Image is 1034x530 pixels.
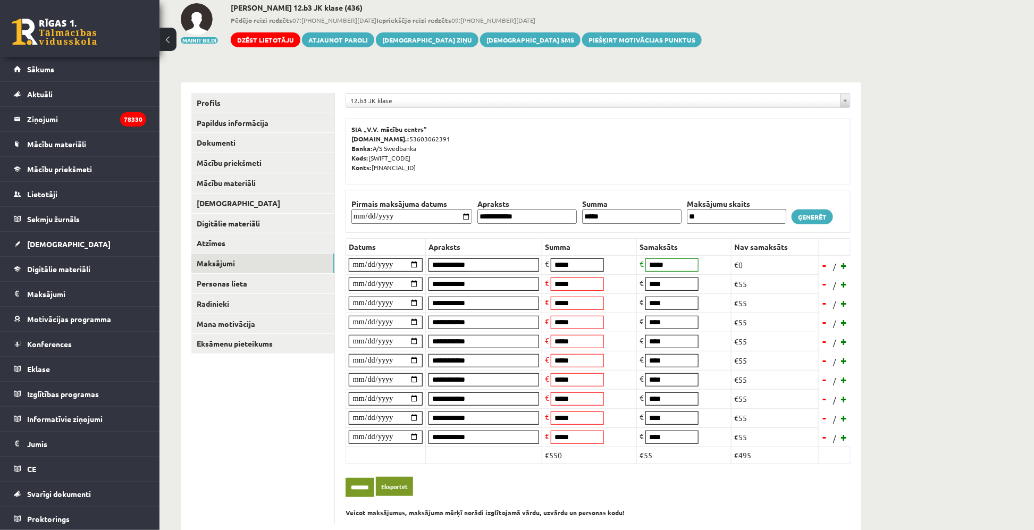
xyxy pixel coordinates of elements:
[27,364,50,374] span: Eklase
[832,356,837,367] span: /
[640,297,644,307] span: €
[27,264,90,274] span: Digitālie materiāli
[582,32,702,47] a: Piešķirt motivācijas punktus
[426,238,542,255] th: Apraksts
[14,182,146,206] a: Lietotāji
[732,274,819,293] td: €55
[480,32,581,47] a: [DEMOGRAPHIC_DATA] SMS
[820,333,830,349] a: -
[14,432,146,456] a: Jumis
[820,410,830,426] a: -
[14,57,146,81] a: Sākums
[181,37,218,44] button: Mainīt bildi
[231,3,702,12] h2: [PERSON_NAME] 12.b3 JK klase (436)
[839,352,850,368] a: +
[820,314,830,330] a: -
[27,414,103,424] span: Informatīvie ziņojumi
[545,278,549,288] span: €
[346,508,625,517] b: Veicot maksājumus, maksājuma mērķī norādi izglītojamā vārdu, uzvārdu un personas kodu!
[191,254,334,273] a: Maksājumi
[640,316,644,326] span: €
[545,259,549,268] span: €
[191,233,334,253] a: Atzīmes
[27,339,72,349] span: Konferences
[839,295,850,311] a: +
[14,332,146,356] a: Konferences
[839,391,850,407] a: +
[231,32,300,47] a: Dzēst lietotāju
[732,427,819,447] td: €55
[27,107,146,131] legend: Ziņojumi
[181,3,213,35] img: Patrīcija Serģe
[542,447,637,464] td: €550
[350,94,836,107] span: 12.b3 JK klase
[640,374,644,383] span: €
[27,464,36,474] span: CE
[732,293,819,313] td: €55
[191,294,334,314] a: Radinieki
[684,198,789,209] th: Maksājumu skaits
[579,198,684,209] th: Summa
[732,332,819,351] td: €55
[542,238,637,255] th: Summa
[545,412,549,422] span: €
[120,112,146,127] i: 78330
[351,125,427,133] b: SIA „V.V. mācību centrs”
[27,139,86,149] span: Mācību materiāli
[640,393,644,402] span: €
[14,282,146,306] a: Maksājumi
[351,134,409,143] b: [DOMAIN_NAME].:
[27,64,54,74] span: Sākums
[839,333,850,349] a: +
[27,514,70,524] span: Proktorings
[191,334,334,354] a: Eksāmenu pieteikums
[14,157,146,181] a: Mācību priekšmeti
[475,198,579,209] th: Apraksts
[832,394,837,406] span: /
[637,447,732,464] td: €55
[351,163,372,172] b: Konts:
[14,82,146,106] a: Aktuāli
[27,389,99,399] span: Izglītības programas
[832,261,837,272] span: /
[12,19,97,45] a: Rīgas 1. Tālmācības vidusskola
[832,337,837,348] span: /
[14,407,146,431] a: Informatīvie ziņojumi
[191,113,334,133] a: Papildus informācija
[14,107,146,131] a: Ziņojumi78330
[820,429,830,445] a: -
[14,382,146,406] a: Izglītības programas
[545,393,549,402] span: €
[14,307,146,331] a: Motivācijas programma
[376,32,478,47] a: [DEMOGRAPHIC_DATA] ziņu
[231,15,702,25] span: 07:[PHONE_NUMBER][DATE] 09:[PHONE_NUMBER][DATE]
[191,274,334,293] a: Personas lieta
[732,351,819,370] td: €55
[839,257,850,273] a: +
[351,124,845,172] p: 53603062391 A/S Swedbanka [SWIFT_CODE] [FINANCIAL_ID]
[820,391,830,407] a: -
[545,431,549,441] span: €
[820,257,830,273] a: -
[27,439,47,449] span: Jumis
[832,375,837,386] span: /
[349,198,475,209] th: Pirmais maksājuma datums
[640,355,644,364] span: €
[820,276,830,292] a: -
[640,278,644,288] span: €
[545,316,549,326] span: €
[27,164,92,174] span: Mācību priekšmeti
[820,295,830,311] a: -
[832,318,837,329] span: /
[839,410,850,426] a: +
[832,299,837,310] span: /
[832,280,837,291] span: /
[191,194,334,213] a: [DEMOGRAPHIC_DATA]
[351,144,373,153] b: Banka:
[732,389,819,408] td: €55
[27,89,53,99] span: Aktuāli
[14,482,146,506] a: Svarīgi dokumenti
[27,314,111,324] span: Motivācijas programma
[545,297,549,307] span: €
[14,207,146,231] a: Sekmju žurnāls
